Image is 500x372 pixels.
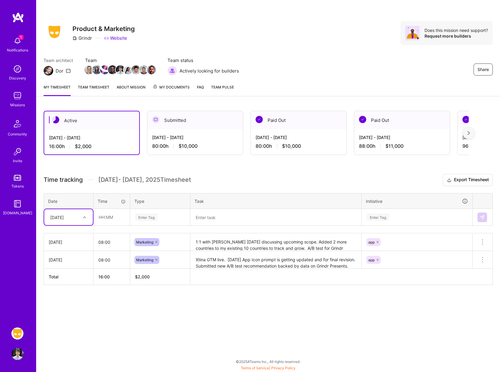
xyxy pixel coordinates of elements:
[11,63,23,75] img: discovery
[93,65,101,75] a: Team Member Avatar
[256,143,342,149] div: 80:00 h
[136,258,153,262] span: Marketing
[101,65,109,75] a: Team Member Avatar
[10,327,25,339] a: Grindr: Product & Marketing
[191,252,361,268] textarea: Xtina GTM live. [DATE] App Icon prompt is getting updated and for final revision. Submitted new A...
[10,116,25,131] img: Community
[50,214,64,220] div: [DATE]
[241,366,269,370] a: Terms of Service
[447,177,452,183] i: icon Download
[359,143,445,149] div: 88:00 h
[94,269,130,285] th: 16:00
[44,84,71,96] a: My timesheet
[191,234,361,250] textarea: 1:1 with [PERSON_NAME] [DATE] discussing upcoming scope. Added 2 more countries to my existing 10...
[78,84,109,96] a: Team timesheet
[179,68,239,74] span: Actively looking for builders
[11,35,23,47] img: bell
[109,65,116,75] a: Team Member Avatar
[94,209,130,225] input: HH:MM
[19,35,23,40] span: 1
[354,111,450,129] div: Paid Out
[44,57,73,64] span: Team architect
[462,116,470,123] img: Paid Out
[72,36,77,41] i: icon CompanyGray
[7,47,28,53] div: Notifications
[405,26,420,40] img: Avatar
[72,35,92,41] div: Grindr
[108,65,117,74] img: Team Member Avatar
[211,85,234,89] span: Team Pulse
[117,84,146,96] a: About Mission
[44,66,53,76] img: Team Architect
[425,27,488,33] div: Does this mission need support?
[36,354,500,369] div: © 2025 ATeams Inc., All rights reserved.
[152,143,238,149] div: 80:00 h
[271,366,296,370] a: Privacy Policy
[12,12,24,23] img: logo
[66,68,71,73] i: icon Mail
[11,90,23,102] img: teamwork
[282,143,301,149] span: $10,000
[3,210,32,216] div: [DOMAIN_NAME]
[153,84,190,96] a: My Documents
[9,75,26,81] div: Discovery
[425,33,488,39] div: Request more builders
[179,143,198,149] span: $10,000
[366,198,468,205] div: Initiative
[11,183,24,189] div: Tokens
[44,24,65,40] img: Company Logo
[44,176,83,184] span: Time tracking
[98,198,126,204] div: Time
[11,348,23,360] img: User Avatar
[480,215,485,220] img: Submit
[132,65,140,75] a: Team Member Avatar
[135,212,158,222] div: Enter Tag
[153,84,190,91] span: My Documents
[13,158,22,164] div: Invite
[98,176,191,184] span: [DATE] - [DATE] , 2025 Timesheet
[85,65,93,75] a: Team Member Avatar
[241,366,296,370] span: |
[147,65,156,74] img: Team Member Avatar
[468,131,470,135] img: right
[385,143,403,149] span: $11,000
[11,327,23,339] img: Grindr: Product & Marketing
[100,65,109,74] img: Team Member Avatar
[359,116,366,123] img: Paid Out
[368,240,375,244] span: app
[140,65,148,75] a: Team Member Avatar
[167,57,239,64] span: Team status
[148,65,155,75] a: Team Member Avatar
[56,68,63,74] div: Dor
[44,193,94,209] th: Date
[474,64,493,76] button: Share
[251,111,346,129] div: Paid Out
[44,111,139,130] div: Active
[49,239,88,245] div: [DATE]
[49,143,134,150] div: 16:00 h
[136,240,153,244] span: Marketing
[72,25,135,33] h3: Product & Marketing
[256,134,342,141] div: [DATE] - [DATE]
[135,274,150,279] span: $ 2,000
[75,143,91,150] span: $2,000
[49,135,134,141] div: [DATE] - [DATE]
[14,175,21,181] img: tokens
[167,66,177,76] img: Actively looking for builders
[152,116,159,123] img: Submitted
[190,193,362,209] th: Task
[131,65,140,74] img: Team Member Avatar
[147,111,243,129] div: Submitted
[83,216,86,219] i: icon Chevron
[139,65,148,74] img: Team Member Avatar
[11,146,23,158] img: Invite
[49,257,88,263] div: [DATE]
[116,65,125,74] img: Team Member Avatar
[443,174,493,186] button: Export Timesheet
[52,116,59,123] img: Active
[11,198,23,210] img: guide book
[85,57,155,64] span: Team
[10,102,25,108] div: Missions
[197,84,204,96] a: FAQ
[92,65,101,74] img: Team Member Avatar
